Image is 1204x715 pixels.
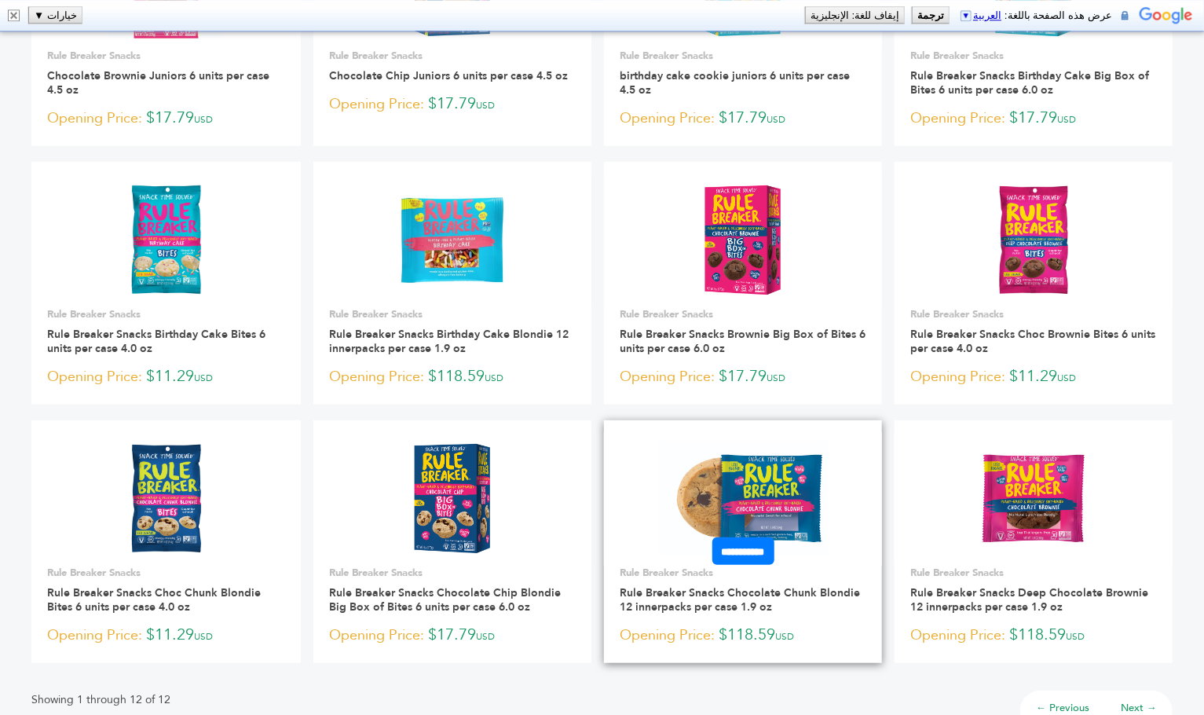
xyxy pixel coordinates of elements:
[910,566,1157,580] p: Rule Breaker Snacks
[47,624,285,647] p: $11.29
[959,9,1001,21] a: العربية
[910,327,1155,356] a: Rule Breaker Snacks Choc Brownie Bites 6 units per case 4.0 oz
[620,327,865,356] a: Rule Breaker Snacks Brownie Big Box of Bites 6 units per case 6.0 oz
[47,585,261,614] a: Rule Breaker Snacks Choc Chunk Blondie Bites 6 units per case 4.0 oz
[620,624,866,647] p: $118.59
[47,68,269,97] a: Chocolate Brownie Juniors 6 units per case 4.5 oz
[47,108,142,129] span: Opening Price:
[412,442,493,555] img: Rule Breaker Snacks Chocolate Chip Blondie Big Box of Bites 6 units per case 6.0 oz
[917,9,944,21] b: ترجمة
[329,93,576,116] p: $17.79
[910,365,1157,389] p: $11.29
[47,307,285,321] p: Rule Breaker Snacks
[329,625,424,646] span: Opening Price:
[620,108,715,129] span: Opening Price:
[1140,5,1193,27] img: Google ترجمة
[997,184,1071,297] img: Rule Breaker Snacks Choc Brownie Bites 6 units per case 4.0 oz
[129,183,203,296] img: Rule Breaker Snacks Birthday Cake Bites 6 units per case 4.0 oz
[47,366,142,387] span: Opening Price:
[973,9,1001,21] span: العربية
[329,566,576,580] p: Rule Breaker Snacks
[620,366,715,387] span: Opening Price:
[485,372,503,384] span: USD
[620,365,866,389] p: $17.79
[910,585,1148,614] a: Rule Breaker Snacks Deep Chocolate Brownie 12 innerpacks per case 1.9 oz
[129,442,203,555] img: Rule Breaker Snacks Choc Chunk Blondie Bites 6 units per case 4.0 oz
[329,366,424,387] span: Opening Price:
[620,585,860,614] a: Rule Breaker Snacks Chocolate Chunk Blondie 12 innerpacks per case 1.9 oz
[47,566,285,580] p: Rule Breaker Snacks
[47,365,285,389] p: $11.29
[396,183,510,297] img: Rule Breaker Snacks Birthday Cake Blondie 12 innerpacks per case 1.9 oz
[977,442,1091,555] img: Rule Breaker Snacks Deep Chocolate Brownie 12 innerpacks per case 1.9 oz
[1036,701,1089,715] a: ← Previous
[329,585,561,614] a: Rule Breaker Snacks Chocolate Chip Blondie Big Box of Bites 6 units per case 6.0 oz
[47,107,285,130] p: $17.79
[329,93,424,115] span: Opening Price:
[910,624,1157,647] p: $118.59
[1122,9,1129,21] img: سيتم إرسال محتوى هذه الصفحة الآمنة إلى Google لترجمته باستخدام اتصال آمن.
[658,442,829,555] img: Rule Breaker Snacks Chocolate Chunk Blondie 12 innerpacks per case 1.9 oz
[329,49,576,63] p: Rule Breaker Snacks
[29,7,82,23] button: خيارات ▼
[767,372,785,384] span: USD
[956,9,1112,21] span: عرض هذه الصفحة باللغة:
[767,113,785,126] span: USD
[910,49,1157,63] p: Rule Breaker Snacks
[194,630,213,643] span: USD
[476,99,495,112] span: USD
[910,68,1149,97] a: Rule Breaker Snacks Birthday Cake Big Box of Bites 6 units per case 6.0 oz
[1121,701,1157,715] a: Next →
[620,49,866,63] p: Rule Breaker Snacks
[47,327,265,356] a: Rule Breaker Snacks Birthday Cake Bites 6 units per case 4.0 oz
[910,107,1157,130] p: $17.79
[910,625,1005,646] span: Opening Price:
[910,307,1157,321] p: Rule Breaker Snacks
[620,107,866,130] p: $17.79
[329,68,568,83] a: Chocolate Chip Juniors 6 units per case 4.5 oz
[1057,113,1076,126] span: USD
[329,365,576,389] p: $118.59
[703,183,784,296] img: Rule Breaker Snacks Brownie Big Box of Bites 6 units per case 6.0 oz
[620,68,850,97] a: birthday cake cookie juniors 6 units per case 4.5 oz
[476,630,495,643] span: USD
[329,327,569,356] a: Rule Breaker Snacks Birthday Cake Blondie 12 innerpacks per case 1.9 oz
[910,108,1005,129] span: Opening Price:
[806,7,904,23] button: إيقاف للغة: الإنجليزية
[31,691,170,709] p: Showing 1 through 12 of 12
[194,372,213,384] span: USD
[775,630,794,643] span: USD
[913,7,949,23] button: ترجمة
[1066,630,1085,643] span: USD
[47,625,142,646] span: Opening Price:
[1057,372,1076,384] span: USD
[8,9,20,21] img: إغلاق
[329,624,576,647] p: $17.79
[329,307,576,321] p: Rule Breaker Snacks
[620,625,715,646] span: Opening Price:
[910,366,1005,387] span: Opening Price:
[47,49,285,63] p: Rule Breaker Snacks
[194,113,213,126] span: USD
[620,566,866,580] p: Rule Breaker Snacks
[620,307,866,321] p: Rule Breaker Snacks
